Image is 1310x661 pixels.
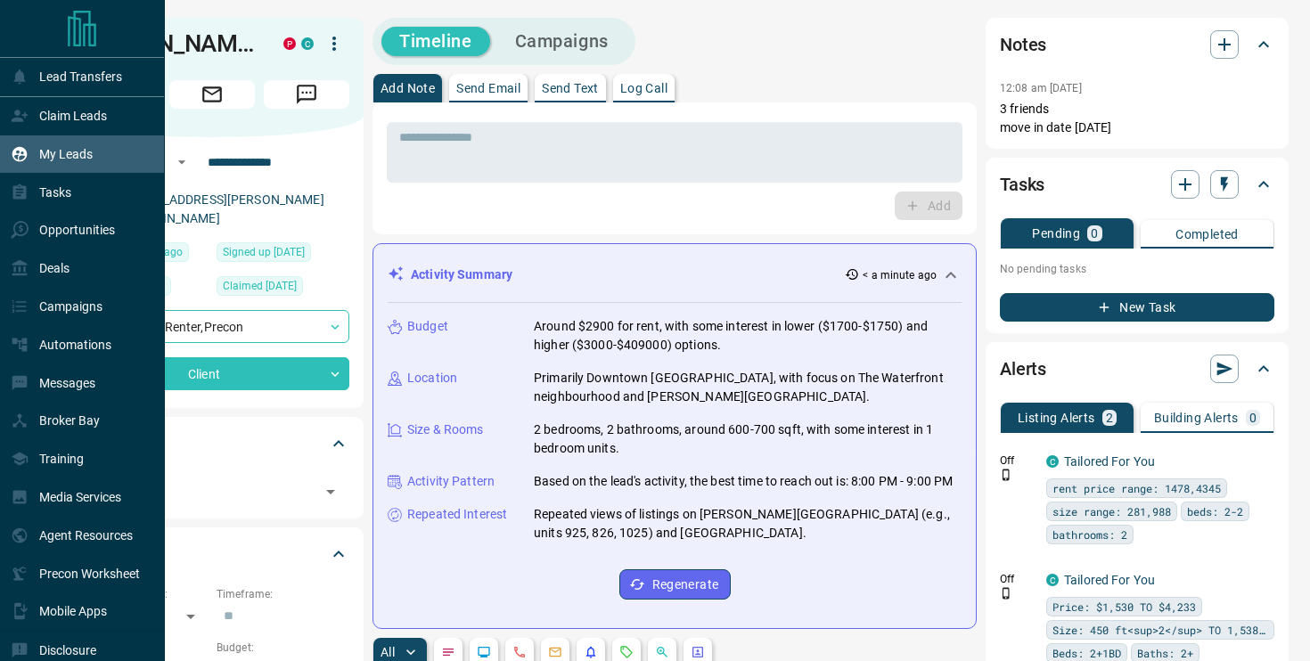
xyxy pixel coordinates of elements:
[75,310,349,343] div: Renter , Precon
[1106,412,1113,424] p: 2
[75,422,349,465] div: Tags
[264,80,349,109] span: Message
[534,369,962,406] p: Primarily Downtown [GEOGRAPHIC_DATA], with focus on The Waterfront neighbourhood and [PERSON_NAME...
[1046,574,1059,586] div: condos.ca
[497,27,626,56] button: Campaigns
[407,505,507,524] p: Repeated Interest
[441,645,455,659] svg: Notes
[1000,453,1036,469] p: Off
[169,80,255,109] span: Email
[534,505,962,543] p: Repeated views of listings on [PERSON_NAME][GEOGRAPHIC_DATA] (e.g., units 925, 826, 1025) and [GE...
[548,645,562,659] svg: Emails
[1018,412,1095,424] p: Listing Alerts
[1249,412,1257,424] p: 0
[1000,163,1274,206] div: Tasks
[542,82,599,94] p: Send Text
[619,645,634,659] svg: Requests
[217,586,349,602] p: Timeframe:
[1052,502,1171,520] span: size range: 281,988
[1064,573,1155,587] a: Tailored For You
[301,37,314,50] div: condos.ca
[407,420,484,439] p: Size & Rooms
[691,645,705,659] svg: Agent Actions
[1052,621,1268,639] span: Size: 450 ft<sup>2</sup> TO 1,538 ft<sup>2</sup>
[223,277,297,295] span: Claimed [DATE]
[1000,23,1274,66] div: Notes
[1000,293,1274,322] button: New Task
[584,645,598,659] svg: Listing Alerts
[1000,256,1274,282] p: No pending tasks
[381,27,490,56] button: Timeline
[75,29,257,58] h1: [PERSON_NAME]
[381,82,435,94] p: Add Note
[217,640,349,656] p: Budget:
[477,645,491,659] svg: Lead Browsing Activity
[1052,479,1221,497] span: rent price range: 1478,4345
[534,472,953,491] p: Based on the lead's activity, the best time to reach out is: 8:00 PM - 9:00 PM
[620,82,667,94] p: Log Call
[1064,454,1155,469] a: Tailored For You
[171,151,192,173] button: Open
[1000,469,1012,481] svg: Push Notification Only
[1000,170,1044,199] h2: Tasks
[318,479,343,504] button: Open
[1000,347,1274,390] div: Alerts
[1000,30,1046,59] h2: Notes
[1052,598,1196,616] span: Price: $1,530 TO $4,233
[456,82,520,94] p: Send Email
[1000,587,1012,600] svg: Push Notification Only
[223,243,305,261] span: Signed up [DATE]
[1154,412,1239,424] p: Building Alerts
[1187,502,1243,520] span: beds: 2-2
[217,242,349,267] div: Thu Aug 10 2023
[407,472,495,491] p: Activity Pattern
[217,276,349,301] div: Thu Aug 10 2023
[407,369,457,388] p: Location
[1052,526,1127,543] span: bathrooms: 2
[283,37,296,50] div: property.ca
[1000,82,1082,94] p: 12:08 am [DATE]
[534,317,962,355] p: Around $2900 for rent, with some interest in lower ($1700-$1750) and higher ($3000-$409000) options.
[407,317,448,336] p: Budget
[619,569,731,600] button: Regenerate
[411,265,512,284] p: Activity Summary
[655,645,669,659] svg: Opportunities
[75,357,349,390] div: Client
[1175,228,1239,241] p: Completed
[381,646,395,658] p: All
[1091,227,1098,240] p: 0
[1000,355,1046,383] h2: Alerts
[1000,571,1036,587] p: Off
[123,192,324,225] a: [EMAIL_ADDRESS][PERSON_NAME][DOMAIN_NAME]
[1032,227,1080,240] p: Pending
[75,533,349,575] div: Criteria
[1000,100,1274,137] p: 3 friends move in date [DATE]
[388,258,962,291] div: Activity Summary< a minute ago
[1046,455,1059,468] div: condos.ca
[863,267,937,283] p: < a minute ago
[512,645,527,659] svg: Calls
[534,420,962,458] p: 2 bedrooms, 2 bathrooms, around 600-700 sqft, with some interest in 1 bedroom units.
